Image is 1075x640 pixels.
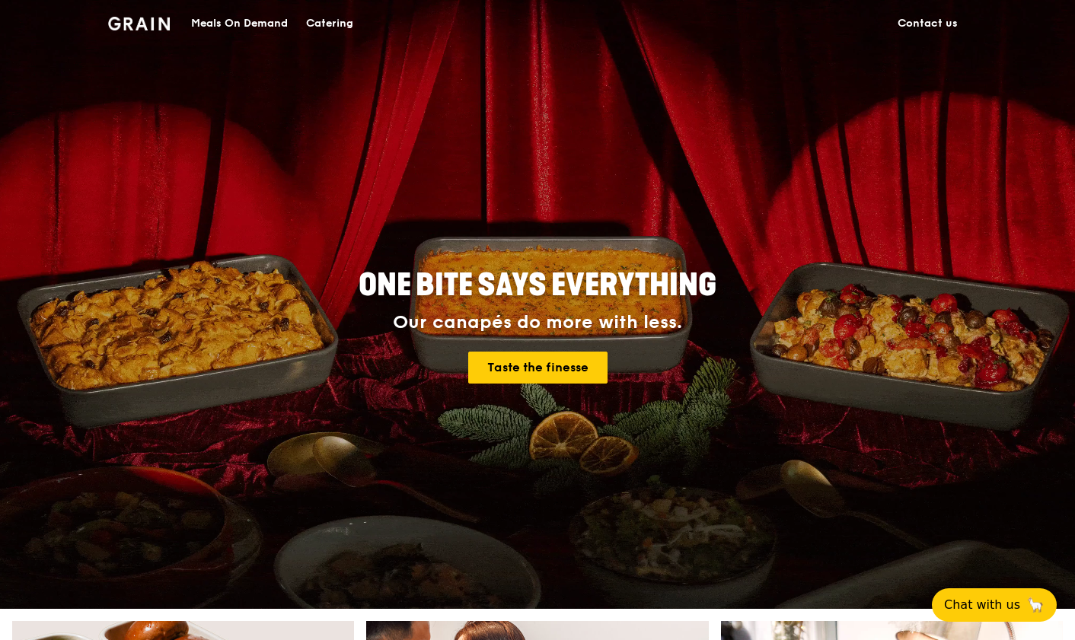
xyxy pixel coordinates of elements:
div: Catering [306,1,353,46]
span: 🦙 [1026,596,1045,614]
span: ONE BITE SAYS EVERYTHING [359,267,716,304]
div: Meals On Demand [191,1,288,46]
span: Chat with us [944,596,1020,614]
button: Chat with us🦙 [932,588,1057,622]
img: Grain [108,17,170,30]
a: Taste the finesse [468,352,608,384]
div: Our canapés do more with less. [263,312,812,333]
a: Catering [297,1,362,46]
a: Contact us [888,1,967,46]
